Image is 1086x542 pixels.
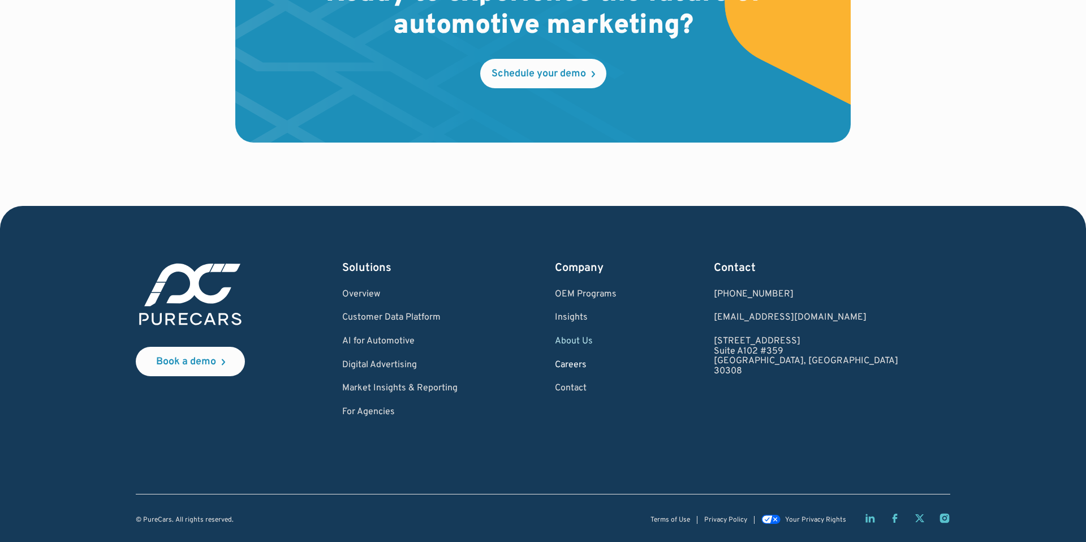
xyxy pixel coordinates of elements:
div: Schedule your demo [492,69,586,79]
div: Your Privacy Rights [785,517,846,524]
a: Facebook page [889,513,900,524]
a: Customer Data Platform [342,313,458,323]
a: Privacy Policy [704,517,747,524]
a: Instagram page [939,513,950,524]
a: Terms of Use [650,517,690,524]
a: Twitter X page [914,513,925,524]
a: Careers [555,360,617,371]
img: purecars logo [136,260,245,329]
a: About Us [555,337,617,347]
a: Market Insights & Reporting [342,384,458,394]
a: LinkedIn page [864,513,876,524]
a: AI for Automotive [342,337,458,347]
div: Book a demo [156,357,216,367]
a: Email us [714,313,898,323]
a: [STREET_ADDRESS]Suite A102 #359[GEOGRAPHIC_DATA], [GEOGRAPHIC_DATA]30308 [714,337,898,376]
div: Contact [714,260,898,276]
a: Your Privacy Rights [761,516,846,524]
a: OEM Programs [555,290,617,300]
a: Book a demo [136,347,245,376]
a: For Agencies [342,407,458,418]
a: Schedule your demo [480,59,606,88]
a: Contact [555,384,617,394]
a: Digital Advertising [342,360,458,371]
a: Insights [555,313,617,323]
a: Overview [342,290,458,300]
div: [PHONE_NUMBER] [714,290,898,300]
div: © PureCars. All rights reserved. [136,517,234,524]
div: Company [555,260,617,276]
div: Solutions [342,260,458,276]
